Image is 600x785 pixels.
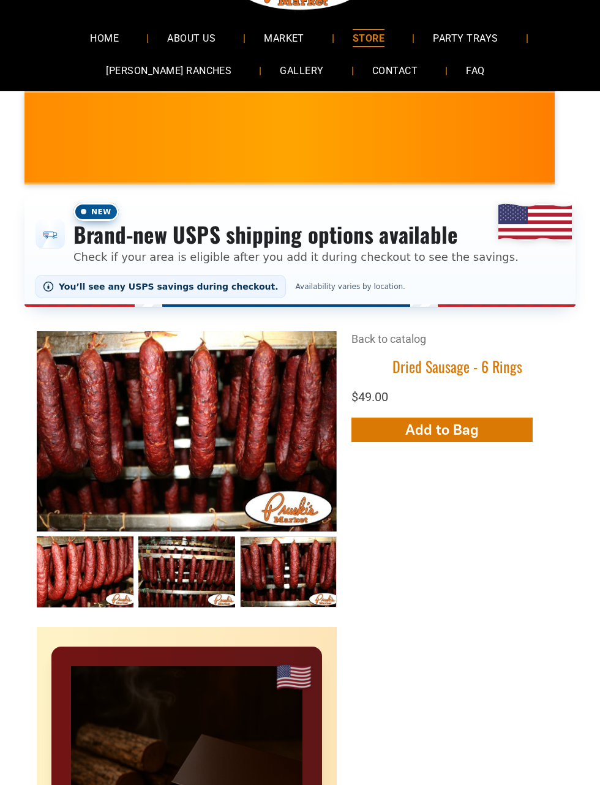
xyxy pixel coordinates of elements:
img: Dried Sausage - 6 Rings [37,331,337,531]
p: Check if your area is eligible after you add it during checkout to see the savings. [73,249,519,265]
span: You’ll see any USPS savings during checkout. [59,282,279,291]
button: Add to Bag [351,418,533,442]
span: $49.00 [351,389,388,404]
a: [PERSON_NAME] RANCHES [88,54,250,87]
span: New [73,203,119,221]
a: Dried Sausage 002 1 [138,536,235,607]
a: STORE [334,21,403,54]
a: MARKET [246,21,323,54]
div: Shipping options announcement [24,194,576,307]
h1: Dried Sausage - 6 Rings [351,357,563,376]
a: PARTY TRAYS [414,21,516,54]
span: Add to Bag [405,421,479,438]
a: ABOUT US [149,21,234,54]
a: Back to catalog [351,332,426,345]
div: Breadcrumbs [351,331,563,356]
span: Availability varies by location. [292,282,409,291]
a: Dried Sausage - 6 Rings 0 [37,536,133,607]
h3: Brand-new USPS shipping options available [73,221,519,248]
a: GALLERY [261,54,342,87]
a: CONTACT [354,54,436,87]
a: FAQ [448,54,503,87]
a: Dried Sausage 003 2 [240,536,337,607]
a: HOME [72,21,137,54]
